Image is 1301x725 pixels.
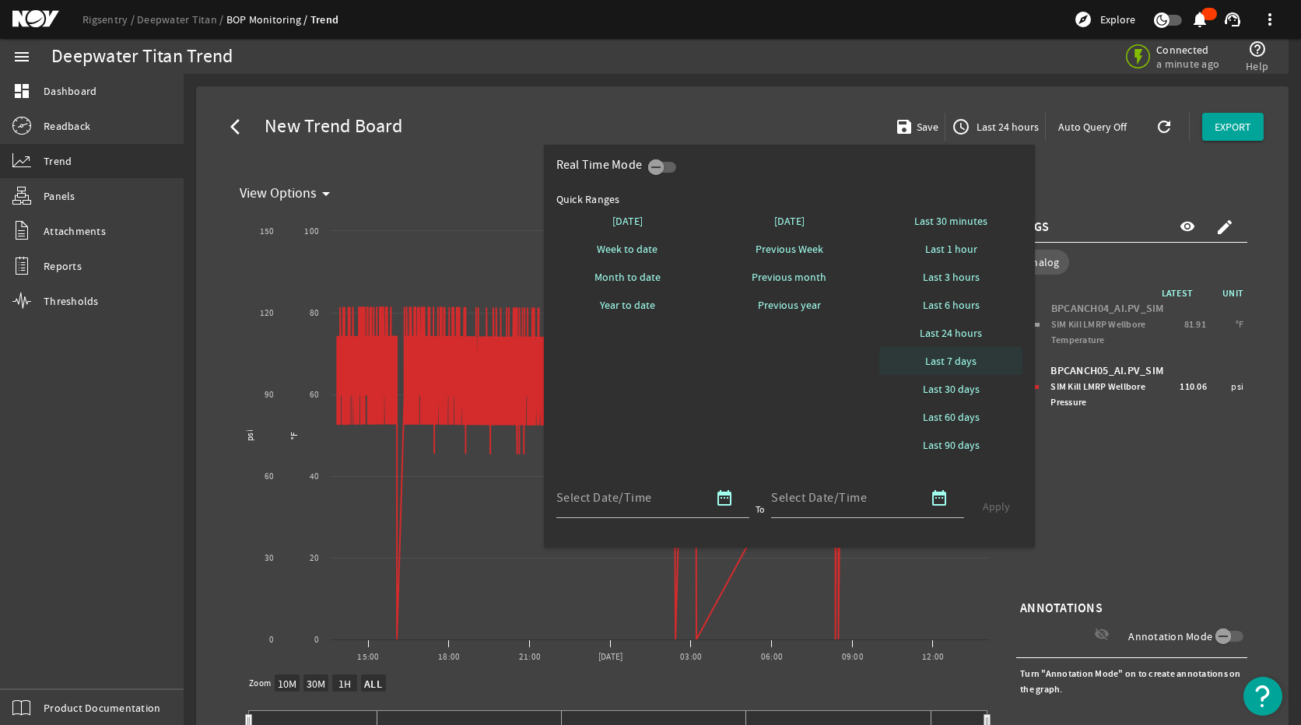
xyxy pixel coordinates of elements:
[594,269,661,285] span: Month to date
[756,241,823,257] span: Previous Week
[925,353,977,369] span: Last 7 days
[879,319,1022,347] button: Last 24 hours
[771,489,911,507] input: Select Date/Time
[923,297,980,313] span: Last 6 hours
[597,241,658,257] span: Week to date
[556,489,696,507] input: Select Date/Time
[556,157,649,173] div: Real Time Mode
[879,263,1022,291] button: Last 3 hours
[556,235,700,263] button: Week to date
[879,291,1022,319] button: Last 6 hours
[923,409,980,425] span: Last 60 days
[717,207,861,235] button: [DATE]
[923,381,980,397] span: Last 30 days
[752,269,826,285] span: Previous month
[879,207,1022,235] button: Last 30 minutes
[756,502,766,517] div: To
[879,403,1022,431] button: Last 60 days
[556,191,1023,207] div: Quick Ranges
[1243,677,1282,716] button: Open Resource Center
[914,213,987,229] span: Last 30 minutes
[923,269,980,285] span: Last 3 hours
[920,325,982,341] span: Last 24 hours
[612,213,643,229] span: [DATE]
[923,437,980,453] span: Last 90 days
[879,431,1022,459] button: Last 90 days
[717,263,861,291] button: Previous month
[774,213,805,229] span: [DATE]
[556,291,700,319] button: Year to date
[930,489,949,507] mat-icon: date_range
[879,347,1022,375] button: Last 7 days
[715,489,734,507] mat-icon: date_range
[717,235,861,263] button: Previous Week
[717,291,861,319] button: Previous year
[600,297,655,313] span: Year to date
[879,235,1022,263] button: Last 1 hour
[758,297,821,313] span: Previous year
[556,263,700,291] button: Month to date
[925,241,977,257] span: Last 1 hour
[879,375,1022,403] button: Last 30 days
[556,207,700,235] button: [DATE]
